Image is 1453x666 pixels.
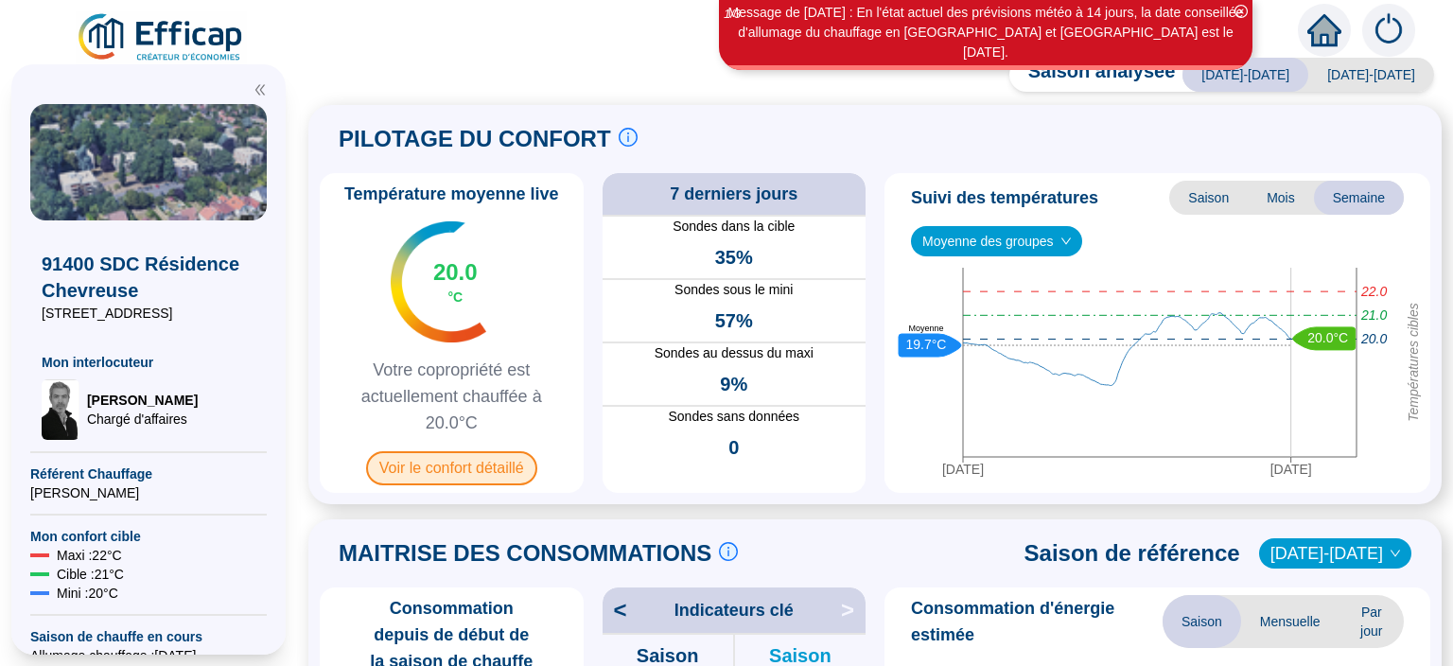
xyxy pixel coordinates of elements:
[30,483,267,502] span: [PERSON_NAME]
[1060,236,1072,247] span: down
[366,451,537,485] span: Voir le confort détaillé
[728,434,739,461] span: 0
[447,288,463,307] span: °C
[339,124,611,154] span: PILOTAGE DU CONFORT
[908,324,943,333] text: Moyenne
[1362,4,1415,57] img: alerts
[327,357,576,436] span: Votre copropriété est actuellement chauffée à 20.0°C
[339,538,711,569] span: MAITRISE DES CONSOMMATIONS
[391,221,486,342] img: indicateur températures
[1241,595,1339,648] span: Mensuelle
[57,546,122,565] span: Maxi : 22 °C
[1163,595,1241,648] span: Saison
[674,597,794,623] span: Indicateurs clé
[720,371,747,397] span: 9%
[57,565,124,584] span: Cible : 21 °C
[76,11,247,64] img: efficap energie logo
[724,7,741,21] i: 1 / 3
[841,595,866,625] span: >
[922,227,1071,255] span: Moyenne des groupes
[42,379,79,440] img: Chargé d'affaires
[433,257,478,288] span: 20.0
[1314,181,1404,215] span: Semaine
[333,181,570,207] span: Température moyenne live
[1406,303,1421,422] tspan: Températures cibles
[42,304,255,323] span: [STREET_ADDRESS]
[1182,58,1308,92] span: [DATE]-[DATE]
[30,527,267,546] span: Mon confort cible
[1360,331,1387,346] tspan: 20.0
[30,627,267,646] span: Saison de chauffe en cours
[1248,181,1314,215] span: Mois
[1360,307,1387,323] tspan: 21.0
[1360,284,1387,299] tspan: 22.0
[942,462,984,477] tspan: [DATE]
[1234,5,1248,18] span: close-circle
[619,128,638,147] span: info-circle
[670,181,797,207] span: 7 derniers jours
[715,244,753,271] span: 35%
[906,336,947,351] text: 19.7°C
[1390,548,1401,559] span: down
[87,410,198,429] span: Chargé d'affaires
[603,595,627,625] span: <
[1270,462,1312,477] tspan: [DATE]
[1270,539,1400,568] span: 2022-2023
[603,343,867,363] span: Sondes au dessus du maxi
[603,217,867,237] span: Sondes dans la cible
[30,464,267,483] span: Référent Chauffage
[87,391,198,410] span: [PERSON_NAME]
[911,184,1098,211] span: Suivi des températures
[603,280,867,300] span: Sondes sous le mini
[1308,58,1434,92] span: [DATE]-[DATE]
[1024,538,1240,569] span: Saison de référence
[1307,329,1348,344] text: 20.0°C
[254,83,267,96] span: double-left
[722,3,1250,62] div: Message de [DATE] : En l'état actuel des prévisions météo à 14 jours, la date conseillée d'alluma...
[603,407,867,427] span: Sondes sans données
[42,353,255,372] span: Mon interlocuteur
[1169,181,1248,215] span: Saison
[911,595,1163,648] span: Consommation d'énergie estimée
[715,307,753,334] span: 57%
[1307,13,1341,47] span: home
[1339,595,1404,648] span: Par jour
[1009,58,1176,92] span: Saison analysée
[57,584,118,603] span: Mini : 20 °C
[719,542,738,561] span: info-circle
[30,646,267,665] span: Allumage chauffage : [DATE]
[42,251,255,304] span: 91400 SDC Résidence Chevreuse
